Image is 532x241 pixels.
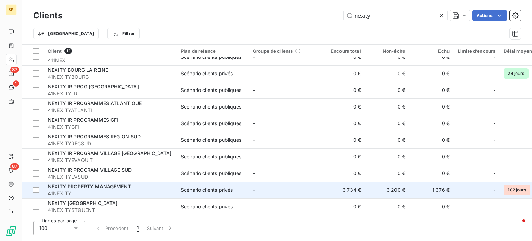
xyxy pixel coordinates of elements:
span: - [493,187,495,193]
span: 411NEX [48,57,172,64]
h3: Clients [33,9,62,22]
span: 41NEXITYLR [48,90,172,97]
span: 41NEXITYATLANTI [48,107,172,114]
td: 3 200 € [365,182,409,198]
td: 0 € [409,98,454,115]
button: [GEOGRAPHIC_DATA] [33,28,99,39]
span: 87 [10,163,19,170]
span: 102 jours [504,185,530,195]
span: - [253,120,255,126]
td: 0 € [409,65,454,82]
input: Rechercher [344,10,447,21]
td: 0 € [365,65,409,82]
td: 0 € [321,115,365,132]
div: Scénario clients publiques [181,87,241,94]
td: 0 € [409,165,454,182]
div: Non-échu [369,48,405,54]
button: 1 [133,221,143,235]
span: Client [48,48,62,54]
button: Précédent [91,221,133,235]
span: 87 [10,67,19,73]
div: Scénario clients publiques [181,103,241,110]
td: 3 734 € [321,182,365,198]
button: Suivant [143,221,178,235]
span: 41NEXITY [48,190,172,197]
span: 41NEXITYREGSUD [48,140,172,147]
span: NEXITY IR PROG [GEOGRAPHIC_DATA] [48,84,139,89]
div: Scénario clients publiques [181,170,241,177]
div: Scénario clients publiques [181,137,241,144]
td: 0 € [321,98,365,115]
span: Groupe de clients [253,48,293,54]
div: Scénario clients publiques [181,153,241,160]
td: 0 € [365,198,409,215]
td: 0 € [365,98,409,115]
span: - [493,203,495,210]
td: 0 € [321,132,365,148]
img: Logo LeanPay [6,226,17,237]
div: Encours total [325,48,361,54]
span: - [493,153,495,160]
td: 0 € [409,198,454,215]
span: 24 jours [504,68,528,79]
td: 0 € [321,165,365,182]
td: 0 € [365,82,409,98]
span: NEXITY IR PROGRAMMES ATLANTIQUE [48,100,142,106]
span: - [253,87,255,93]
td: 0 € [409,148,454,165]
td: 0 € [365,132,409,148]
span: - [493,120,495,127]
span: 41NEXITYEVSUD [48,173,172,180]
span: - [253,204,255,209]
span: NEXITY IR PROGRAM VILLAGE [GEOGRAPHIC_DATA] [48,150,171,156]
td: 0 € [409,115,454,132]
td: 0 € [321,82,365,98]
span: - [253,137,255,143]
iframe: Intercom live chat [508,217,525,234]
div: Scénario clients privés [181,187,233,193]
span: 41NEXITYGFI [48,123,172,130]
span: - [253,187,255,193]
td: 0 € [321,65,365,82]
span: 1 [13,80,19,87]
span: - [493,170,495,177]
div: Scénario clients privés [181,203,233,210]
button: Actions [472,10,507,21]
span: NEXITY IR PROGRAM VILLAGE SUD [48,167,132,173]
div: Limite d’encours [458,48,495,54]
span: 12 [64,48,72,54]
td: 0 € [365,115,409,132]
span: NEXITY IR PROGRAMMES REGION SUD [48,134,141,139]
button: Filtrer [107,28,139,39]
span: 41NEXITYEVAQUIT [48,157,172,164]
td: 0 € [321,148,365,165]
div: SE [6,4,17,15]
span: 1 [137,225,139,232]
span: 41NEXITYBOURG [48,74,172,80]
div: Scénario clients privés [181,70,233,77]
span: 100 [39,225,47,232]
span: - [493,70,495,77]
td: 0 € [409,82,454,98]
span: - [493,87,495,94]
td: 0 € [321,198,365,215]
div: Échu [414,48,450,54]
td: 0 € [409,132,454,148]
span: - [253,70,255,76]
td: 1 376 € [409,182,454,198]
span: NEXITY PROPERTY MANAGEMENT [48,183,131,189]
div: Scénario clients publiques [181,120,241,127]
span: NEXITY BOURG LA REINE [48,67,108,73]
span: - [493,103,495,110]
span: 41NEXITYSTQUENT [48,207,172,214]
td: 0 € [365,148,409,165]
span: - [253,170,255,176]
td: 0 € [365,165,409,182]
div: Plan de relance [181,48,245,54]
span: - [253,104,255,110]
span: - [493,137,495,144]
span: NEXITY IR PROGRAMMES GFI [48,117,118,123]
span: NEXITY [GEOGRAPHIC_DATA] [48,200,118,206]
span: - [253,154,255,160]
